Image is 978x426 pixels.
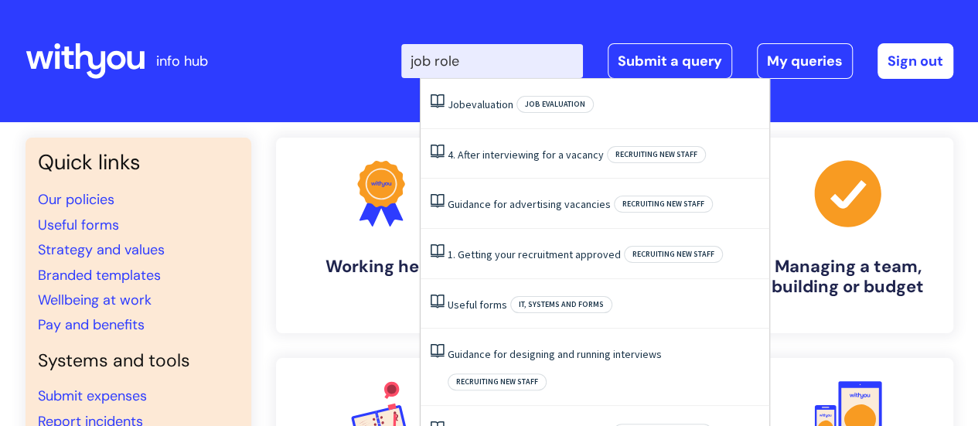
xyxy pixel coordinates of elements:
[38,190,114,209] a: Our policies
[510,296,612,313] span: IT, systems and forms
[401,43,953,79] div: | -
[38,315,145,334] a: Pay and benefits
[448,97,465,111] span: Job
[401,44,583,78] input: Search
[607,146,706,163] span: Recruiting new staff
[757,43,853,79] a: My queries
[276,138,486,333] a: Working here
[448,97,513,111] a: Jobevaluation
[38,240,165,259] a: Strategy and values
[38,350,239,372] h4: Systems and tools
[608,43,732,79] a: Submit a query
[448,298,507,312] a: Useful forms
[288,257,474,277] h4: Working here
[156,49,208,73] p: info hub
[614,196,713,213] span: Recruiting new staff
[877,43,953,79] a: Sign out
[755,257,941,298] h4: Managing a team, building or budget
[516,96,594,113] span: Job evaluation
[38,291,152,309] a: Wellbeing at work
[448,373,547,390] span: Recruiting new staff
[448,197,611,211] a: Guidance for advertising vacancies
[38,150,239,175] h3: Quick links
[624,246,723,263] span: Recruiting new staff
[743,138,953,333] a: Managing a team, building or budget
[448,148,604,162] a: 4. After interviewing for a vacancy
[38,387,147,405] a: Submit expenses
[38,216,119,234] a: Useful forms
[448,347,662,361] a: Guidance for designing and running interviews
[448,247,621,261] a: 1. Getting your recruitment approved
[38,266,161,285] a: Branded templates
